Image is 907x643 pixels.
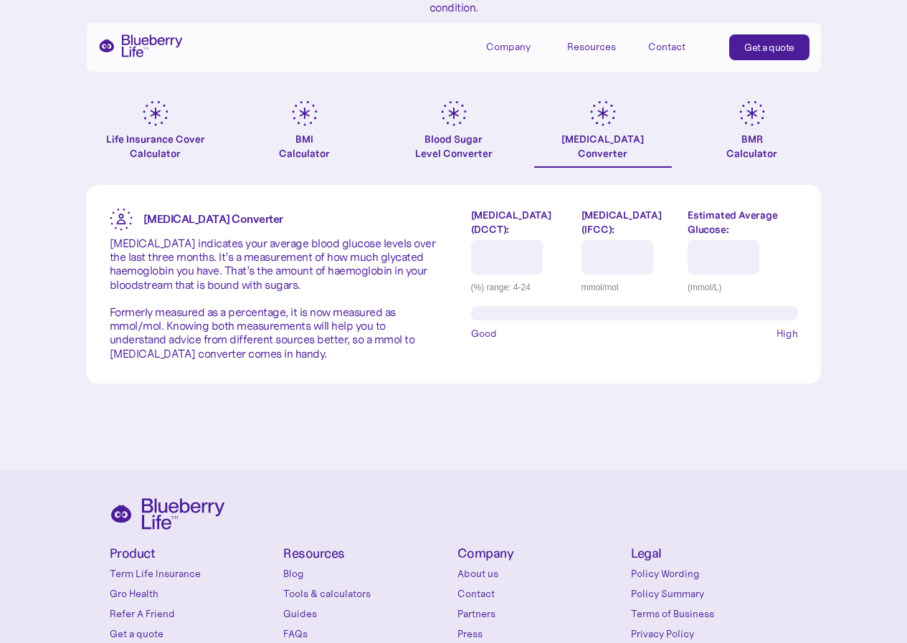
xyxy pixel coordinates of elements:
a: BMICalculator [236,100,374,168]
a: Contact [457,586,625,601]
div: Life Insurance Cover Calculator [87,132,224,161]
label: [MEDICAL_DATA] (DCCT): [471,208,571,237]
a: Press [457,627,625,641]
a: home [98,34,183,57]
div: BMR Calculator [726,132,777,161]
div: mmol/mol [581,280,677,295]
div: Company [486,41,531,53]
a: Blog [283,566,450,581]
div: (%) range: 4-24 [471,280,571,295]
div: Get a quote [744,40,794,54]
a: Term Life Insurance [110,566,277,581]
h4: Product [110,547,277,561]
p: [MEDICAL_DATA] indicates your average blood glucose levels over the last three months. It’s a mea... [110,237,437,361]
div: [MEDICAL_DATA] Converter [561,132,644,161]
a: About us [457,566,625,581]
a: Terms of Business [631,606,798,621]
div: Contact [648,41,685,53]
a: Blood SugarLevel Converter [385,100,523,168]
a: Get a quote [110,627,277,641]
div: Resources [567,41,616,53]
label: [MEDICAL_DATA] (IFCC): [581,208,677,237]
a: FAQs [283,627,450,641]
strong: [MEDICAL_DATA] Converter [143,211,283,226]
a: Policy Wording [631,566,798,581]
a: Partners [457,606,625,621]
div: Blood Sugar Level Converter [415,132,493,161]
a: Contact [648,34,713,58]
span: Good [471,326,497,340]
label: Estimated Average Glucose: [688,208,797,237]
div: (mmol/L) [688,280,797,295]
a: Policy Summary [631,586,798,601]
h4: Legal [631,547,798,561]
a: Get a quote [729,34,809,60]
div: BMI Calculator [279,132,330,161]
span: High [777,326,798,340]
h4: Resources [283,547,450,561]
h4: Company [457,547,625,561]
div: Resources [567,34,632,58]
a: Gro Health [110,586,277,601]
a: Guides [283,606,450,621]
a: [MEDICAL_DATA]Converter [534,100,672,168]
a: BMRCalculator [683,100,821,168]
a: Tools & calculators [283,586,450,601]
div: Company [486,34,551,58]
a: Refer A Friend [110,606,277,621]
a: Life Insurance Cover Calculator [87,100,224,168]
a: Privacy Policy [631,627,798,641]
